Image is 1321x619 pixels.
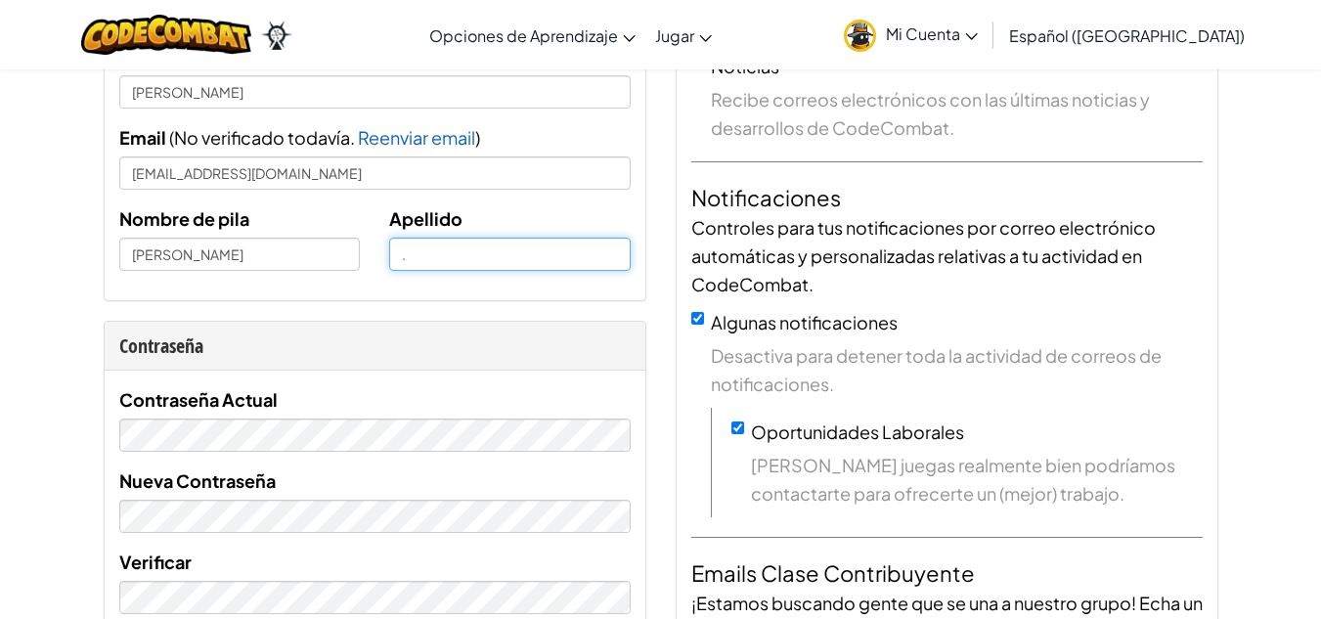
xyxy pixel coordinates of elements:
[751,420,964,443] label: Oportunidades Laborales
[174,126,358,149] span: No verificado todavía.
[429,25,618,46] span: Opciones de Aprendizaje
[711,341,1203,398] span: Desactiva para detener toda la actividad de correos de notificaciones.
[119,466,276,495] label: Nueva Contraseña
[119,332,631,360] div: Contraseña
[81,15,252,55] img: CodeCombat logo
[691,182,1203,213] h4: Notificaciones
[645,9,722,62] a: Jugar
[419,9,645,62] a: Opciones de Aprendizaje
[261,21,292,50] img: Ozaria
[886,23,978,44] span: Mi Cuenta
[119,385,278,414] label: Contraseña Actual
[834,4,988,66] a: Mi Cuenta
[475,126,480,149] span: )
[691,557,1203,589] h4: Emails Clase Contribuyente
[119,548,192,576] label: Verificar
[751,451,1203,508] span: [PERSON_NAME] juegas realmente bien podríamos contactarte para ofrecerte un (mejor) trabajo.
[711,311,898,333] label: Algunas notificaciones
[691,216,1156,295] span: Controles para tus notificaciones por correo electrónico automáticas y personalizadas relativas a...
[119,204,249,233] label: Nombre de pila
[1009,25,1245,46] span: Español ([GEOGRAPHIC_DATA])
[119,126,166,149] span: Email
[999,9,1255,62] a: Español ([GEOGRAPHIC_DATA])
[844,20,876,52] img: avatar
[711,85,1203,142] span: Recibe correos electrónicos con las últimas noticias y desarrollos de CodeCombat.
[655,25,694,46] span: Jugar
[166,126,174,149] span: (
[358,126,475,149] span: Reenviar email
[389,204,462,233] label: Apellido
